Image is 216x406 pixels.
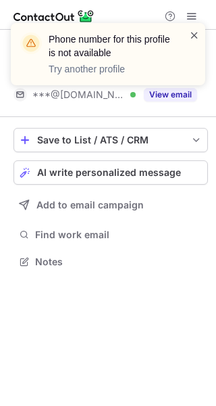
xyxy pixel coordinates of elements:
span: Add to email campaign [36,200,144,210]
header: Phone number for this profile is not available [49,32,173,60]
button: Find work email [13,225,208,244]
span: Find work email [35,229,202,241]
button: AI write personalized message [13,160,208,185]
img: ContactOut v5.3.10 [13,8,94,24]
div: Save to List / ATS / CRM [37,135,184,145]
span: Notes [35,256,202,268]
button: save-profile-one-click [13,128,208,152]
img: warning [20,32,42,54]
span: AI write personalized message [37,167,181,178]
button: Add to email campaign [13,193,208,217]
button: Notes [13,252,208,271]
p: Try another profile [49,62,173,76]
